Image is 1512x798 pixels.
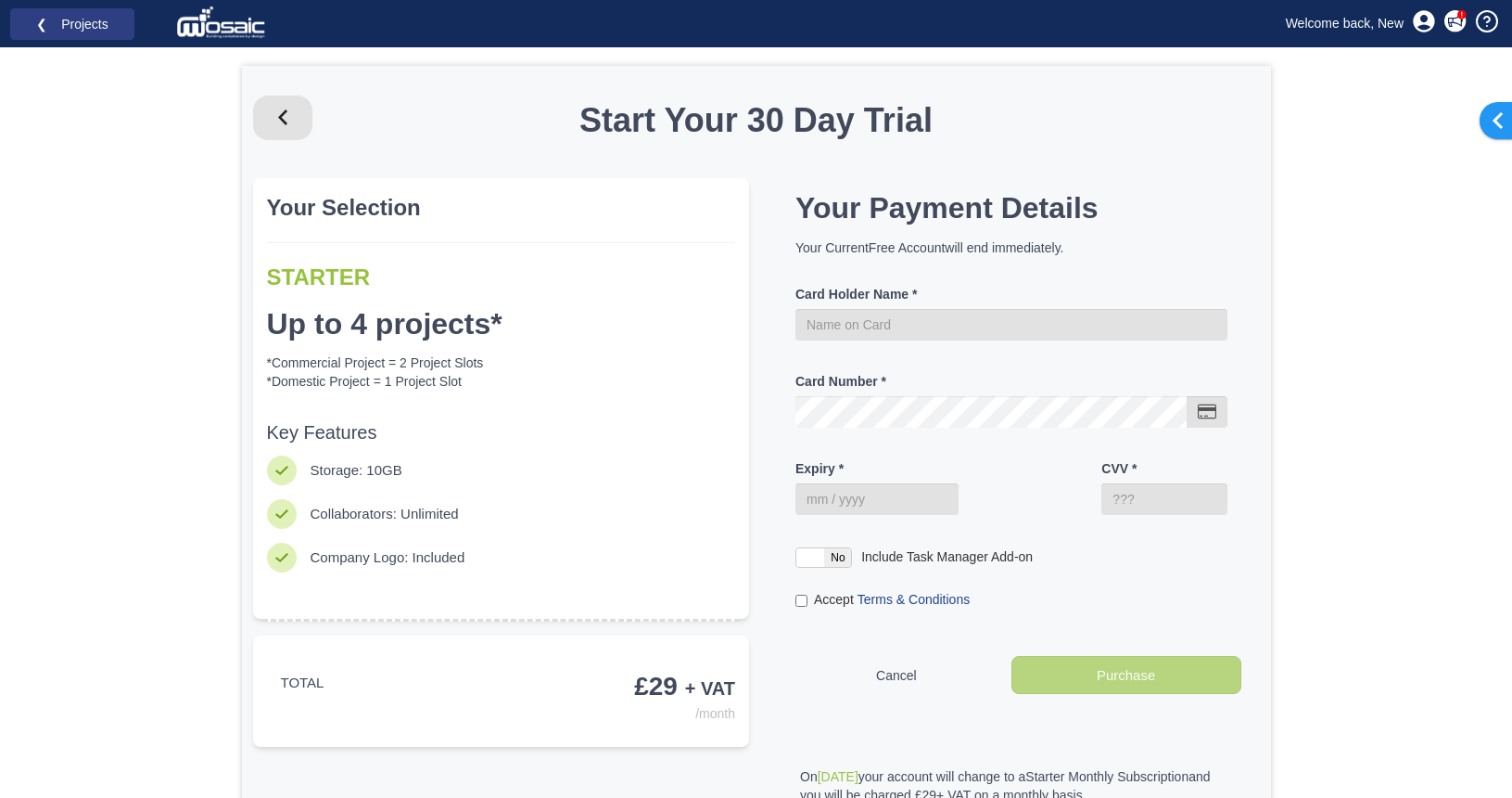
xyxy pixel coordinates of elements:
p: Up to 4 projects* [267,303,736,346]
span: 29 [649,672,678,701]
p: TOTAL [281,673,324,692]
a: Terms & Conditions [858,592,970,607]
label: Accept [795,591,854,610]
img: logo_white.png [176,5,270,42]
input: mm / yyyy [795,483,959,515]
a: Cancel [876,667,917,686]
button: Purchase [1011,656,1241,695]
input: ??? [1101,483,1226,515]
p: Collaborators: Unlimited [311,499,459,529]
label: Expiry [795,460,844,479]
p: £ [634,668,735,705]
input: Accept [795,595,807,607]
p: Key Features [267,419,377,446]
h1: Start Your 30 Day Trial [579,102,933,139]
a: ❮ Projects [22,12,122,36]
p: Your Selection [267,192,736,224]
input: Name on Card [795,309,1227,341]
p: Company Logo: Included [311,543,465,573]
p: Your Payment Details [795,187,1227,230]
span: No [824,548,852,567]
label: CVV [1101,460,1137,479]
label: Card Holder Name [795,286,918,304]
label: Card Number [795,373,886,392]
p: Storage: 10GB [311,456,402,485]
p: /month [695,705,735,724]
span: [DATE] [818,769,858,784]
span: + VAT [685,678,735,699]
p: STARTER [267,262,736,293]
p: *Commercial Project = 2 Project Slots [267,354,736,373]
span: Free Account [869,240,946,255]
p: *Domestic Project = 1 Project Slot [267,373,736,392]
a: Welcome back, New [1272,9,1417,37]
div: Include Task Manager Add-on [861,548,1033,582]
span: Starter Monthly Subscription [1025,769,1188,784]
p: Your Current will end immediately. [795,239,1227,258]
